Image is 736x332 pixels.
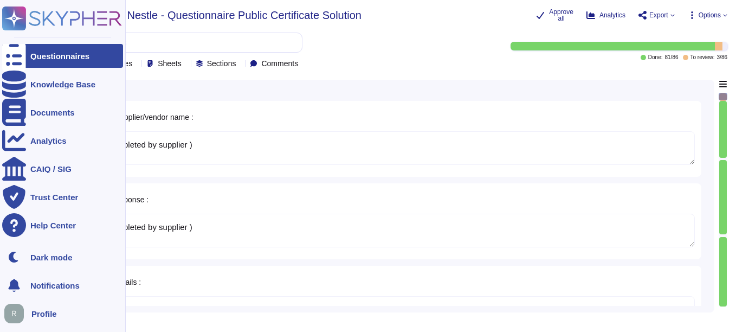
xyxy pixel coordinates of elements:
span: Profile [31,310,57,318]
a: Trust Center [2,185,123,209]
span: Comments [261,60,298,67]
div: Dark mode [30,253,73,261]
div: CAIQ / SIG [30,165,72,173]
span: Solution supplier/vendor name : [87,113,193,122]
div: Analytics [30,137,67,145]
div: Questionnaires [30,52,89,60]
span: Export [649,12,668,18]
a: Help Center [2,213,123,237]
a: Documents [2,100,123,124]
textarea: ( to be completed by supplier ) [74,296,695,330]
div: Help Center [30,221,76,229]
div: Knowledge Base [30,80,95,88]
a: CAIQ / SIG [2,157,123,181]
button: user [2,302,31,325]
div: Documents [30,108,75,117]
input: Search by keywords [43,33,302,52]
a: Knowledge Base [2,72,123,96]
button: Approve all [536,9,573,22]
span: Done: [648,55,663,60]
span: Sections [207,60,236,67]
span: 3 / 86 [717,55,727,60]
a: Analytics [2,129,123,152]
span: Analytics [599,12,625,18]
img: user [4,304,24,323]
a: Questionnaires [2,44,123,68]
span: Nestle - Questionnaire Public Certificate Solution [127,10,361,21]
span: Sheets [158,60,182,67]
button: Analytics [586,11,625,20]
span: Notifications [30,282,80,290]
div: Trust Center [30,193,78,201]
span: To review: [690,55,715,60]
span: 81 / 86 [664,55,678,60]
textarea: ( to be completed by supplier ) [74,214,695,247]
span: Approve all [549,9,573,22]
textarea: ( to be completed by supplier ) [74,131,695,165]
span: Options [699,12,721,18]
